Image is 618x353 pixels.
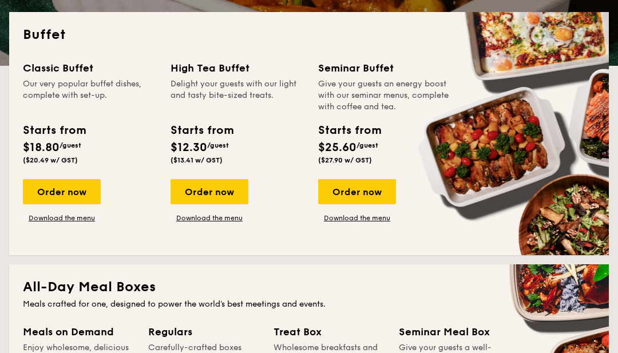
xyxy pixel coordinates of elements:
div: Starts from [23,122,85,139]
div: Meals crafted for one, designed to power the world's best meetings and events. [23,299,595,310]
div: Starts from [318,122,381,139]
div: Treat Box [274,324,385,340]
div: Classic Buffet [23,60,157,76]
a: Download the menu [23,213,101,223]
span: /guest [60,141,81,149]
div: Order now [318,179,396,204]
div: Order now [23,179,101,204]
div: Regulars [148,324,260,340]
span: ($27.90 w/ GST) [318,156,372,164]
div: Starts from [171,122,233,139]
span: /guest [356,141,378,149]
div: Our very popular buffet dishes, complete with set-up. [23,78,157,113]
div: Meals on Demand [23,324,134,340]
a: Download the menu [318,213,396,223]
span: $25.60 [318,141,356,154]
a: Download the menu [171,213,248,223]
span: /guest [207,141,229,149]
h2: All-Day Meal Boxes [23,278,595,296]
span: ($13.41 w/ GST) [171,156,223,164]
div: Seminar Buffet [318,60,452,76]
h2: Buffet [23,26,595,44]
div: Seminar Meal Box [399,324,510,340]
span: $12.30 [171,141,207,154]
div: Delight your guests with our light and tasty bite-sized treats. [171,78,304,113]
div: Give your guests an energy boost with our seminar menus, complete with coffee and tea. [318,78,452,113]
span: ($20.49 w/ GST) [23,156,78,164]
div: High Tea Buffet [171,60,304,76]
span: $18.80 [23,141,60,154]
div: Order now [171,179,248,204]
